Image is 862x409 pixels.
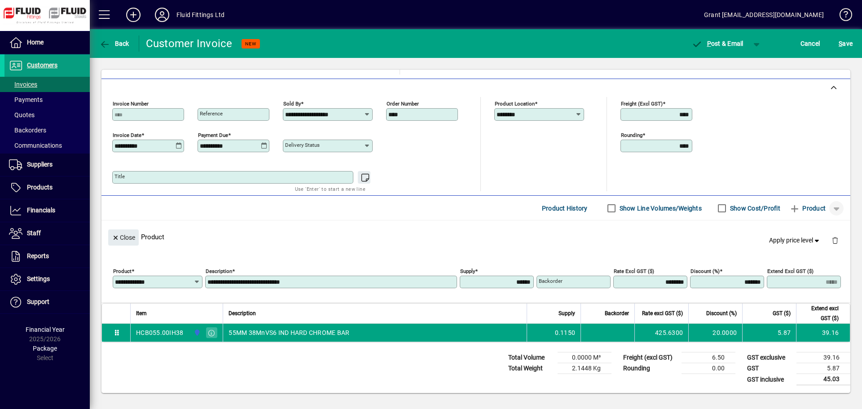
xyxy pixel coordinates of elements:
td: 6.50 [682,352,735,363]
mat-label: Invoice number [113,101,149,107]
app-page-header-button: Delete [824,236,846,244]
span: Supply [559,308,575,318]
a: Quotes [4,107,90,123]
label: Show Cost/Profit [728,204,780,213]
span: S [839,40,842,47]
span: Discount (%) [706,308,737,318]
span: Settings [27,275,50,282]
button: Add [119,7,148,23]
a: Suppliers [4,154,90,176]
td: 45.03 [796,374,850,385]
td: Total Volume [504,352,558,363]
mat-label: Product [113,268,132,274]
button: Close [108,229,139,246]
a: Reports [4,245,90,268]
mat-label: Extend excl GST ($) [767,268,814,274]
span: Customers [27,62,57,69]
mat-label: Product location [495,101,535,107]
span: Staff [27,229,41,237]
span: Back [99,40,129,47]
button: Apply price level [765,233,825,249]
mat-label: Discount (%) [690,268,720,274]
span: Extend excl GST ($) [802,303,839,323]
span: ost & Email [691,40,743,47]
div: Fluid Fittings Ltd [176,8,224,22]
span: Payments [9,96,43,103]
a: Settings [4,268,90,290]
mat-label: Freight (excl GST) [621,101,663,107]
span: Invoices [9,81,37,88]
div: HCB055.00IH38 [136,328,183,337]
span: P [707,40,711,47]
span: Product History [542,201,588,215]
span: Package [33,345,57,352]
td: Freight (excl GST) [619,352,682,363]
a: Backorders [4,123,90,138]
td: 2.1448 Kg [558,363,611,374]
span: 0.1150 [555,328,576,337]
a: Knowledge Base [833,2,851,31]
mat-label: Payment due [198,132,228,138]
span: Home [27,39,44,46]
button: Back [97,35,132,52]
td: 39.16 [796,324,850,342]
td: 0.0000 M³ [558,352,611,363]
button: Product History [538,200,591,216]
span: Financials [27,207,55,214]
div: Grant [EMAIL_ADDRESS][DOMAIN_NAME] [704,8,824,22]
a: Support [4,291,90,313]
span: Reports [27,252,49,259]
td: GST inclusive [743,374,796,385]
span: Financial Year [26,326,65,333]
button: Product [785,200,830,216]
button: Save [836,35,855,52]
span: Suppliers [27,161,53,168]
mat-label: Sold by [283,101,301,107]
label: Show Line Volumes/Weights [618,204,702,213]
a: Payments [4,92,90,107]
span: Close [112,230,135,245]
span: Communications [9,142,62,149]
td: GST exclusive [743,352,796,363]
span: GST ($) [773,308,791,318]
span: NEW [245,41,256,47]
div: Product [101,220,850,253]
a: Communications [4,138,90,153]
mat-label: Rate excl GST ($) [614,268,654,274]
span: AUCKLAND [191,328,202,338]
td: GST [743,363,796,374]
mat-label: Description [206,268,232,274]
span: Description [229,308,256,318]
button: Cancel [798,35,822,52]
span: Quotes [9,111,35,119]
span: Rate excl GST ($) [642,308,683,318]
span: ave [839,36,853,51]
span: Backorders [9,127,46,134]
span: Cancel [800,36,820,51]
a: Home [4,31,90,54]
div: Customer Invoice [146,36,233,51]
span: Support [27,298,49,305]
a: Products [4,176,90,199]
mat-label: Invoice date [113,132,141,138]
button: Post & Email [687,35,748,52]
button: Profile [148,7,176,23]
td: 5.87 [796,363,850,374]
mat-hint: Use 'Enter' to start a new line [295,184,365,194]
mat-label: Backorder [539,278,563,284]
a: Invoices [4,77,90,92]
mat-label: Order number [387,101,419,107]
mat-label: Delivery status [285,142,320,148]
td: 5.87 [742,324,796,342]
a: Staff [4,222,90,245]
a: Financials [4,199,90,222]
app-page-header-button: Back [90,35,139,52]
mat-label: Rounding [621,132,642,138]
span: Product [789,201,826,215]
span: Item [136,308,147,318]
td: 20.0000 [688,324,742,342]
mat-label: Reference [200,110,223,117]
app-page-header-button: Close [106,233,141,241]
td: 0.00 [682,363,735,374]
button: Delete [824,229,846,251]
